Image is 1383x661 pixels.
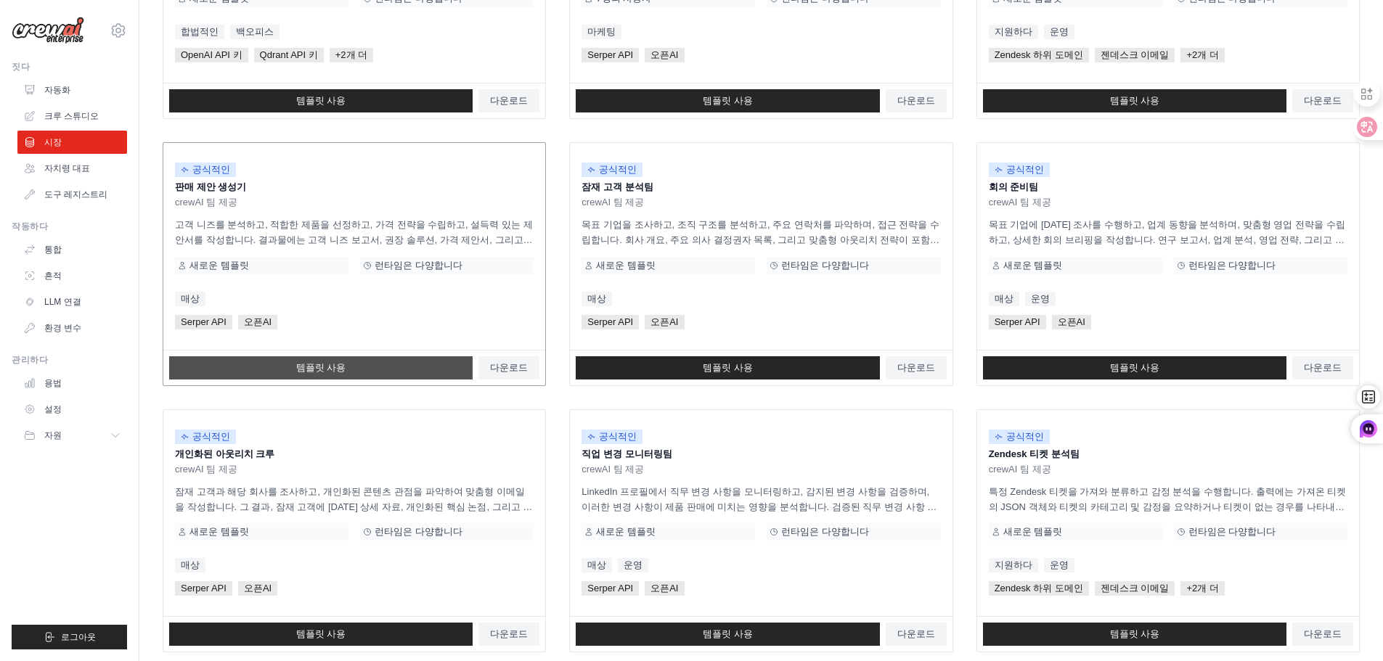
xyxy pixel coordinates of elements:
a: 마케팅 [582,25,621,39]
font: 자동화 [44,85,70,95]
font: 공식적인 [1006,164,1044,175]
font: 특정 Zendesk 티켓을 가져와 분류하고 감정 분석을 수행합니다. 출력에는 가져온 티켓의 JSON 객체와 티켓의 카테고리 및 감정을 요약하거나 티켓이 없는 경우를 나타내는 ... [989,486,1347,527]
a: 템플릿 사용 [169,89,473,112]
font: 시장 [44,137,62,147]
font: 새로운 템플릿 [596,260,656,271]
font: 다운로드 [490,95,528,106]
font: 공식적인 [599,431,637,442]
a: 다운로드 [478,356,539,379]
font: 템플릿 사용 [1110,362,1160,373]
a: LLM 연결 [17,290,127,313]
font: 템플릿 사용 [703,628,753,639]
font: 통합 [44,245,62,255]
font: 오픈AI [1058,316,1085,327]
font: 런타임은 다양합니다 [375,260,462,271]
font: 크루 스튜디오 [44,111,99,121]
font: 백오피스 [236,26,274,37]
font: 개인화된 아웃리치 크루 [175,448,274,459]
font: 다운로드 [897,362,935,373]
a: 운영 [1044,558,1074,572]
font: 템플릿 사용 [296,628,346,639]
font: 다운로드 [1304,628,1342,639]
font: 젠데스크 이메일 [1101,583,1170,594]
font: 새로운 템플릿 [1003,260,1063,271]
font: 판매 제안 생성기 [175,181,246,192]
font: 런타임은 다양합니다 [375,526,462,537]
a: 자동화 [17,78,127,102]
font: Serper API [995,316,1040,327]
font: 다운로드 [1304,95,1342,106]
font: 다운로드 [1304,362,1342,373]
a: 크루 스튜디오 [17,104,127,128]
font: 마케팅 [587,26,616,37]
font: Zendesk 티켓 분석팀 [989,448,1080,459]
font: 회의 준비팀 [989,181,1039,192]
font: 공식적인 [192,431,230,442]
font: Serper API [181,583,227,594]
a: 백오피스 [230,25,280,39]
font: 런타임은 다양합니다 [781,260,869,271]
font: 오픈AI [650,583,678,594]
font: 런타임은 다양합니다 [1188,260,1276,271]
font: Serper API [181,316,227,327]
font: 새로운 템플릿 [189,526,249,537]
a: 도구 레지스트리 [17,183,127,206]
font: 흔적 [44,271,62,281]
a: 지원하다 [989,25,1038,39]
font: 오픈AI [650,316,678,327]
font: LLM 연결 [44,297,81,307]
font: +2개 더 [335,49,367,60]
font: 설정 [44,404,62,414]
a: 매상 [175,292,205,306]
font: 짓다 [12,62,30,72]
font: 다운로드 [897,628,935,639]
font: 매상 [587,559,606,570]
a: 템플릿 사용 [169,623,473,646]
font: 자치령 대표 [44,163,90,173]
font: crewAI 팀 제공 [175,197,237,208]
a: 설정 [17,398,127,421]
font: 런타임은 다양합니다 [1188,526,1276,537]
a: 자치령 대표 [17,157,127,180]
font: 도구 레지스트리 [44,189,107,200]
font: Zendesk 하위 도메인 [995,49,1083,60]
font: 템플릿 사용 [703,95,753,106]
font: 지원하다 [995,26,1032,37]
font: 고객 니즈를 분석하고, 적합한 제품을 선정하고, 가격 전략을 수립하고, 설득력 있는 제안서를 작성합니다. 결과물에는 고객 니즈 보고서, 권장 솔루션, 가격 제안서, 그리고 명... [175,219,533,260]
font: 로그아웃 [61,632,96,642]
font: 젠데스크 이메일 [1101,49,1170,60]
a: 다운로드 [886,89,947,112]
a: 합법적인 [175,25,224,39]
font: 템플릿 사용 [296,362,346,373]
a: 템플릿 사용 [983,356,1286,379]
font: crewAI 팀 제공 [989,464,1051,475]
a: 다운로드 [1292,356,1353,379]
a: 다운로드 [1292,623,1353,646]
font: 런타임은 다양합니다 [781,526,869,537]
font: 오픈AI [244,316,272,327]
font: 합법적인 [181,26,219,37]
font: 환경 변수 [44,323,81,333]
a: 템플릿 사용 [983,623,1286,646]
font: 오픈AI [650,49,678,60]
font: 잠재 고객 분석팀 [582,181,653,192]
font: 목표 기업에 [DATE] 조사를 수행하고, 업계 동향을 분석하며, 맞춤형 영업 전략을 수립하고, 상세한 회의 브리핑을 작성합니다. 연구 보고서, 업계 분석, 영업 전략, 그리... [989,219,1345,276]
font: 템플릿 사용 [703,362,753,373]
font: 공식적인 [599,164,637,175]
font: 작동하다 [12,221,48,231]
a: 다운로드 [478,623,539,646]
font: 공식적인 [192,164,230,175]
font: Serper API [587,316,633,327]
font: 운영 [624,559,642,570]
a: 템플릿 사용 [576,89,879,112]
a: 환경 변수 [17,316,127,340]
font: 새로운 템플릿 [596,526,656,537]
a: 운영 [618,558,648,572]
a: 다운로드 [1292,89,1353,112]
a: 흔적 [17,264,127,287]
font: 관리하다 [12,355,48,365]
img: 심벌 마크 [12,17,84,44]
font: 다운로드 [490,362,528,373]
font: 다운로드 [897,95,935,106]
font: Serper API [587,583,633,594]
